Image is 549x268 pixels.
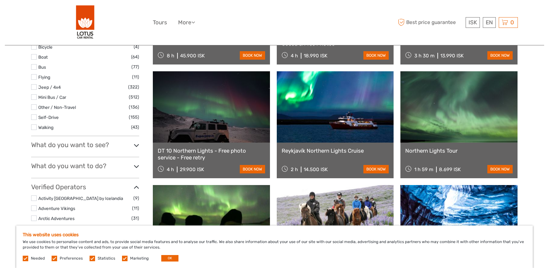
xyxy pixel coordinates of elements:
a: Tours [153,18,167,27]
a: Other / Non-Travel [38,105,76,110]
span: (31) [131,215,139,222]
label: Preferences [60,256,83,261]
div: 14.500 ISK [304,167,328,172]
span: (77) [131,63,139,71]
span: (9) [133,194,139,202]
span: 0 [509,19,515,26]
a: book now [240,51,265,60]
a: Jeep / 4x4 [38,85,61,90]
span: ISK [469,19,477,26]
a: Bicycle [38,44,53,50]
a: Bus [38,64,46,70]
span: (322) [128,83,139,91]
a: book now [487,165,513,173]
label: Statistics [98,256,115,261]
a: Adventure Vikings [38,206,75,211]
a: Arctic Adventures [38,216,75,221]
span: (43) [131,123,139,131]
a: Boat [38,54,48,60]
label: Needed [31,256,45,261]
a: DT 10 Northern Lights - Free photo service - Free retry [158,147,265,161]
span: 1 h 59 m [414,167,433,172]
div: EN [483,17,496,28]
span: (64) [131,53,139,61]
a: Flying [38,75,50,80]
img: 443-e2bd2384-01f0-477a-b1bf-f993e7f52e7d_logo_big.png [76,5,95,40]
a: More [178,18,195,27]
span: Best price guarantee [396,17,464,28]
h3: What do you want to do? [31,162,139,170]
h3: Verified Operators [31,183,139,191]
div: 29.900 ISK [180,167,204,172]
span: 4 h [167,167,174,172]
span: (5) [133,225,139,232]
span: 4 h [291,53,298,59]
a: Northern Lights Tour [405,147,513,154]
span: (11) [132,204,139,212]
div: 8.699 ISK [439,167,461,172]
span: 2 h [291,167,298,172]
span: 8 h [167,53,174,59]
a: Mini Bus / Car [38,95,66,100]
div: 13.990 ISK [440,53,464,59]
a: book now [487,51,513,60]
span: (136) [129,103,139,111]
a: Activity [GEOGRAPHIC_DATA] by Icelandia [38,196,123,201]
h5: This website uses cookies [23,232,526,238]
div: We use cookies to personalise content and ads, to provide social media features and to analyse ou... [16,226,533,268]
button: Open LiveChat chat widget [75,10,82,18]
div: 45.900 ISK [180,53,205,59]
span: (4) [134,43,139,51]
span: (155) [129,113,139,121]
a: Walking [38,125,54,130]
span: (11) [132,73,139,81]
span: (512) [129,93,139,101]
a: book now [363,51,389,60]
span: 3 h 30 m [414,53,434,59]
p: We're away right now. Please check back later! [9,11,73,17]
button: OK [161,255,178,262]
h3: What do you want to see? [31,141,139,149]
a: book now [363,165,389,173]
label: Marketing [130,256,149,261]
a: book now [240,165,265,173]
a: Self-Drive [38,115,59,120]
a: Reykjavík Northern Lights Cruise [282,147,389,154]
div: 18.990 ISK [304,53,327,59]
